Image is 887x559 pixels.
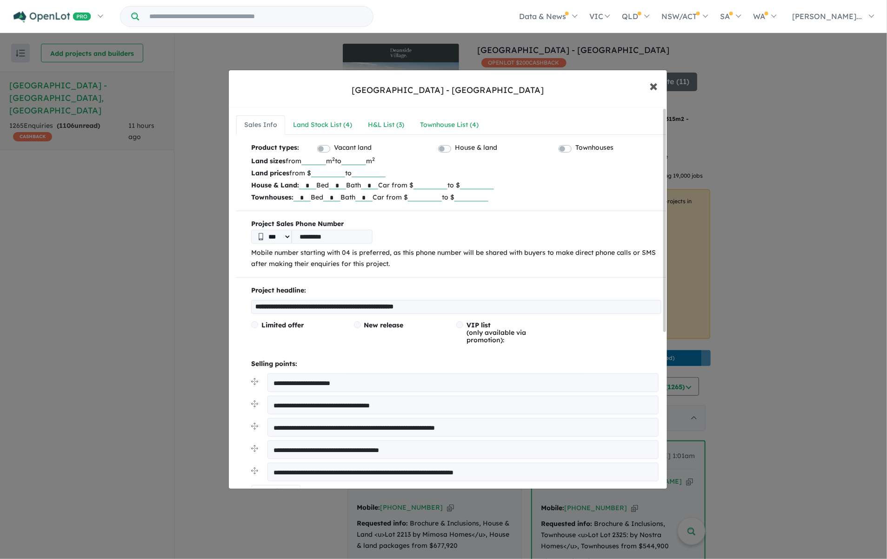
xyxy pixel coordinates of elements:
[372,156,375,162] sup: 2
[368,120,404,131] div: H&L List ( 3 )
[251,285,661,296] p: Project headline:
[455,142,497,153] label: House & land
[251,445,258,452] img: drag.svg
[364,321,404,329] span: New release
[251,359,661,370] p: Selling points:
[420,120,479,131] div: Townhouse List ( 4 )
[251,157,286,165] b: Land sizes
[352,84,544,96] div: [GEOGRAPHIC_DATA] - [GEOGRAPHIC_DATA]
[251,219,661,230] b: Project Sales Phone Number
[793,12,862,21] span: [PERSON_NAME]...
[251,485,300,498] button: Add
[259,233,263,240] img: Phone icon
[293,120,352,131] div: Land Stock List ( 4 )
[649,75,658,95] span: ×
[251,181,299,189] b: House & Land:
[251,400,258,407] img: drag.svg
[251,247,661,270] p: Mobile number starting with 04 is preferred, as this phone number will be shared with buyers to m...
[251,142,299,155] b: Product types:
[251,423,258,430] img: drag.svg
[251,169,289,177] b: Land prices
[251,378,258,385] img: drag.svg
[251,467,258,474] img: drag.svg
[575,142,614,153] label: Townhouses
[332,156,335,162] sup: 2
[261,321,304,329] span: Limited offer
[467,321,526,344] span: (only available via promotion):
[251,179,661,191] p: Bed Bath Car from $ to $
[13,11,91,23] img: Openlot PRO Logo White
[251,193,293,201] b: Townhouses:
[334,142,372,153] label: Vacant land
[251,155,661,167] p: from m to m
[251,167,661,179] p: from $ to
[251,191,661,203] p: Bed Bath Car from $ to $
[244,120,277,131] div: Sales Info
[467,321,491,329] span: VIP list
[141,7,371,27] input: Try estate name, suburb, builder or developer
